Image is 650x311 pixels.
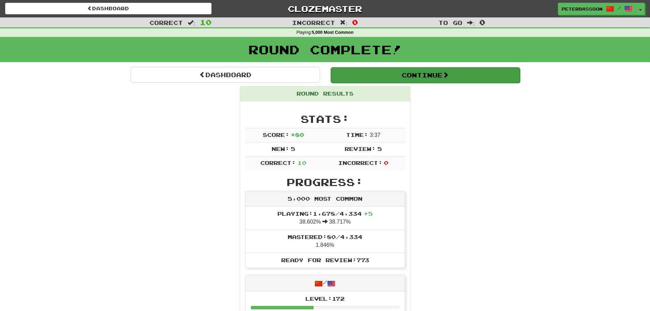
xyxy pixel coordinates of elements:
[291,145,295,152] span: 5
[260,159,296,166] span: Correct:
[479,18,485,26] span: 0
[222,3,428,15] a: Clozemaster
[467,20,475,26] span: :
[364,210,373,217] span: + 5
[438,19,462,26] span: To go
[562,6,603,12] span: Peterbassoon
[131,67,320,83] a: Dashboard
[246,275,405,291] div: /
[340,20,347,26] span: :
[377,145,382,152] span: 5
[291,131,304,138] span: + 80
[246,229,405,253] li: 1.846%
[618,5,621,10] span: /
[245,176,405,188] h2: Progress:
[292,19,335,26] span: Incorrect
[338,159,382,166] span: Incorrect:
[281,257,369,263] span: Ready for Review: 773
[263,131,289,138] span: Score:
[312,30,353,35] strong: 5,000 Most Common
[149,19,183,26] span: Correct
[200,18,212,26] span: 10
[384,159,388,166] span: 0
[246,192,405,207] div: 5,000 Most Common
[346,131,368,138] span: Time:
[370,132,380,138] span: 3 : 37
[288,234,362,240] span: Mastered: 80 / 4,334
[298,159,306,166] span: 10
[352,18,358,26] span: 0
[240,86,410,101] div: Round Results
[331,67,520,83] button: Continue
[277,210,373,217] span: Playing: 1,678 / 4,334
[245,113,405,125] h2: Stats:
[188,20,195,26] span: :
[5,3,212,14] a: Dashboard
[272,145,289,152] span: New:
[246,207,405,230] li: 38.602% 38.717%
[305,295,345,302] span: Level: 172
[558,3,636,15] a: Peterbassoon /
[345,145,376,152] span: Review:
[2,43,648,56] h1: Round Complete!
